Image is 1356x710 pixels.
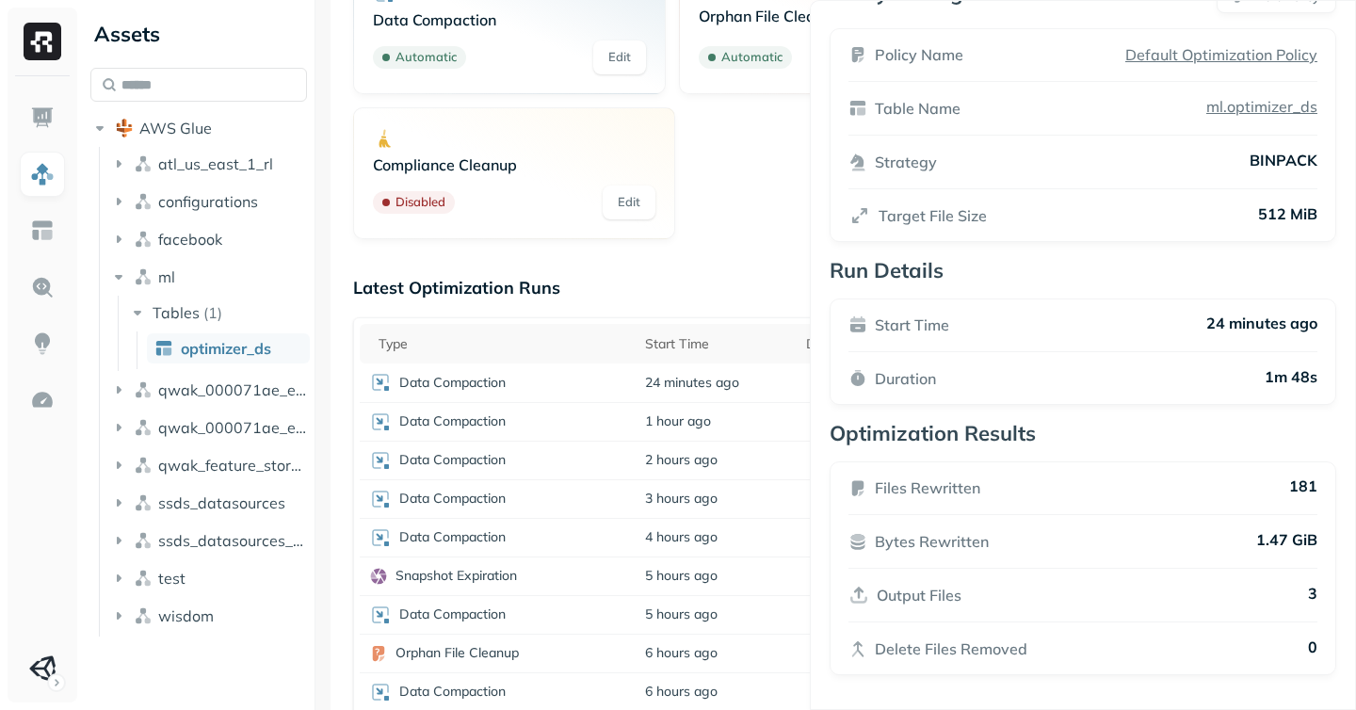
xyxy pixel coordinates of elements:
[1308,584,1317,606] p: 3
[830,257,1336,283] p: Run Details
[877,584,961,606] p: Output Files
[1125,43,1317,66] a: Default Optimization Policy
[875,151,937,173] p: Strategy
[1265,367,1317,390] p: 1m 48s
[875,476,980,499] p: Files Rewritten
[875,314,949,336] p: Start Time
[1289,476,1317,499] p: 181
[1206,314,1317,336] p: 24 minutes ago
[1308,637,1317,660] p: 0
[1203,97,1317,116] p: ml.optimizer_ds
[875,530,989,553] p: Bytes Rewritten
[875,97,960,120] p: Table Name
[875,637,1027,660] p: Delete Files Removed
[1256,530,1317,553] p: 1.47 GiB
[879,204,987,227] p: Target File Size
[830,420,1336,446] p: Optimization Results
[1258,204,1317,227] p: 512 MiB
[1199,97,1317,116] a: ml.optimizer_ds
[1250,151,1317,173] p: BINPACK
[875,43,963,66] p: Policy Name
[875,367,936,390] p: Duration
